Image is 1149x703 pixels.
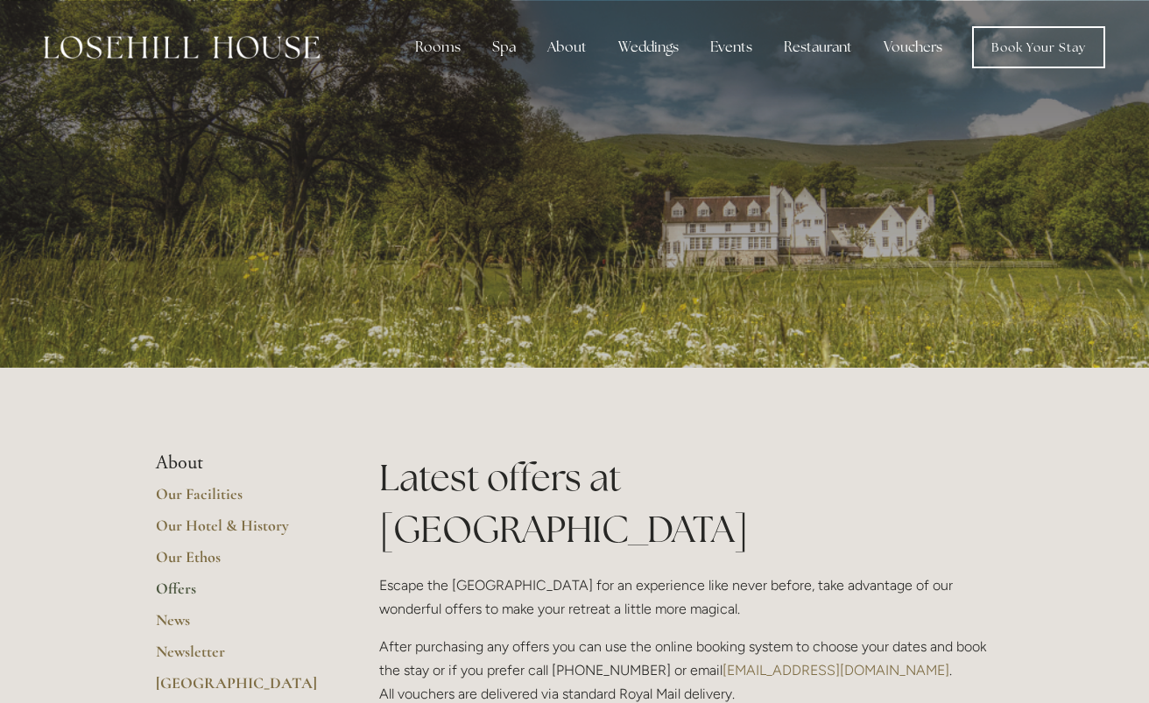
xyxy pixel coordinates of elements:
[533,30,601,65] div: About
[478,30,530,65] div: Spa
[156,547,323,579] a: Our Ethos
[156,452,323,475] li: About
[696,30,766,65] div: Events
[401,30,475,65] div: Rooms
[723,662,949,678] a: [EMAIL_ADDRESS][DOMAIN_NAME]
[156,516,323,547] a: Our Hotel & History
[972,26,1105,68] a: Book Your Stay
[156,610,323,642] a: News
[770,30,866,65] div: Restaurant
[156,484,323,516] a: Our Facilities
[156,642,323,673] a: Newsletter
[604,30,693,65] div: Weddings
[870,30,956,65] a: Vouchers
[44,36,320,59] img: Losehill House
[379,452,993,555] h1: Latest offers at [GEOGRAPHIC_DATA]
[379,573,993,621] p: Escape the [GEOGRAPHIC_DATA] for an experience like never before, take advantage of our wonderful...
[156,579,323,610] a: Offers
